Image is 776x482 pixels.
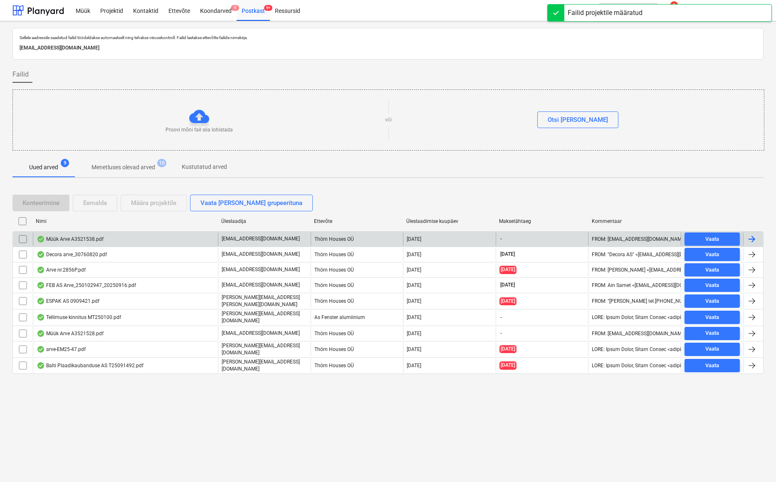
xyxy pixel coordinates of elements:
p: Sellele aadressile saadetud failid töödeldakse automaatselt ning tehakse viirusekontroll. Failid ... [20,35,756,40]
div: Thörn Houses OÜ [311,263,403,277]
div: As Fenster alumiinium [311,310,403,324]
div: Thörn Houses OÜ [311,294,403,308]
div: Vaata [705,329,719,338]
span: [DATE] [499,266,517,274]
p: Kustutatud arved [182,163,227,171]
div: [DATE] [407,331,421,336]
div: [DATE] [407,282,421,288]
div: [DATE] [407,252,421,257]
button: Vaata [685,343,740,356]
button: Vaata [685,263,740,277]
div: Vaata [705,313,719,322]
p: [EMAIL_ADDRESS][DOMAIN_NAME] [222,282,300,289]
div: [DATE] [407,363,421,368]
span: [DATE] [499,251,516,258]
div: Andmed failist loetud [37,362,45,369]
div: Arve nr.2856P.pdf [37,267,86,273]
div: Andmed failist loetud [37,314,45,321]
p: [PERSON_NAME][EMAIL_ADDRESS][DOMAIN_NAME] [222,310,307,324]
div: Vaata [705,361,719,371]
div: Proovi mõni fail siia lohistadavõiOtsi [PERSON_NAME] [12,89,764,151]
span: [DATE] [499,361,517,369]
button: Vaata [685,327,740,340]
p: [PERSON_NAME][EMAIL_ADDRESS][DOMAIN_NAME] [222,342,307,356]
div: Andmed failist loetud [37,298,45,304]
button: Otsi [PERSON_NAME] [537,111,618,128]
div: Thörn Houses OÜ [311,248,403,261]
div: Failid projektile määratud [568,8,643,18]
span: 10 [157,159,166,167]
span: - [499,235,503,242]
span: [DATE] [499,345,517,353]
div: Andmed failist loetud [37,346,45,353]
div: Balti Plaadikaubanduse AS T25091492.pdf [37,362,143,369]
div: Andmed failist loetud [37,282,45,289]
button: Vaata [685,359,740,372]
div: Müük Arve A3521528.pdf [37,330,104,337]
p: Uued arved [29,163,58,172]
button: Vaata [685,279,740,292]
p: [PERSON_NAME][EMAIL_ADDRESS][PERSON_NAME][DOMAIN_NAME] [222,294,307,308]
div: [DATE] [407,267,421,273]
div: [DATE] [407,236,421,242]
div: Vaata [705,250,719,260]
div: Andmed failist loetud [37,330,45,337]
div: Decora arve_30760820.pdf [37,251,107,258]
div: Üleslaadimise kuupäev [406,218,492,224]
p: [EMAIL_ADDRESS][DOMAIN_NAME] [222,235,300,242]
p: [PERSON_NAME][EMAIL_ADDRESS][DOMAIN_NAME] [222,358,307,373]
div: Vaata [705,265,719,275]
p: [EMAIL_ADDRESS][DOMAIN_NAME] [222,266,300,273]
button: Vaata [685,311,740,324]
div: [DATE] [407,298,421,304]
div: Thörn Houses OÜ [311,279,403,292]
div: Maksetähtaeg [499,218,585,224]
span: 9+ [264,5,272,11]
div: Tellimuse kinnitus MT250100.pdf [37,314,121,321]
div: Kommentaar [592,218,678,224]
p: [EMAIL_ADDRESS][DOMAIN_NAME] [20,44,756,52]
div: arve-EM25-47.pdf [37,346,86,353]
div: FEB AS Arve_250102947_20250916.pdf [37,282,136,289]
p: või [385,116,392,124]
p: [EMAIL_ADDRESS][DOMAIN_NAME] [222,330,300,337]
div: Thörn Houses OÜ [311,232,403,246]
p: Menetluses olevad arved [91,163,155,172]
div: Thörn Houses OÜ [311,342,403,356]
div: [DATE] [407,346,421,352]
span: 9 [61,159,69,167]
div: Üleslaadija [221,218,307,224]
div: Otsi [PERSON_NAME] [548,114,608,125]
span: - [499,314,503,321]
div: Andmed failist loetud [37,236,45,242]
div: Thörn Houses OÜ [311,327,403,340]
div: [DATE] [407,314,421,320]
span: Failid [12,69,29,79]
div: Vaata [705,281,719,290]
div: Thörn Houses OÜ [311,358,403,373]
div: Nimi [36,218,215,224]
div: ESPAK AS 0909421.pdf [37,298,99,304]
button: Vaata [PERSON_NAME] grupeerituna [190,195,313,211]
button: Vaata [685,248,740,261]
button: Vaata [685,232,740,246]
span: [DATE] [499,297,517,305]
div: Vaata [705,297,719,306]
div: Vaata [705,235,719,244]
p: [EMAIL_ADDRESS][DOMAIN_NAME] [222,251,300,258]
div: Andmed failist loetud [37,267,45,273]
span: [DATE] [499,282,516,289]
span: 9 [231,5,239,11]
div: Ettevõte [314,218,400,224]
div: Vaata [PERSON_NAME] grupeerituna [200,198,302,208]
p: Proovi mõni fail siia lohistada [166,126,233,133]
div: Vaata [705,344,719,354]
div: Andmed failist loetud [37,251,45,258]
span: - [499,330,503,337]
div: Müük Arve A3521538.pdf [37,236,104,242]
button: Vaata [685,294,740,308]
